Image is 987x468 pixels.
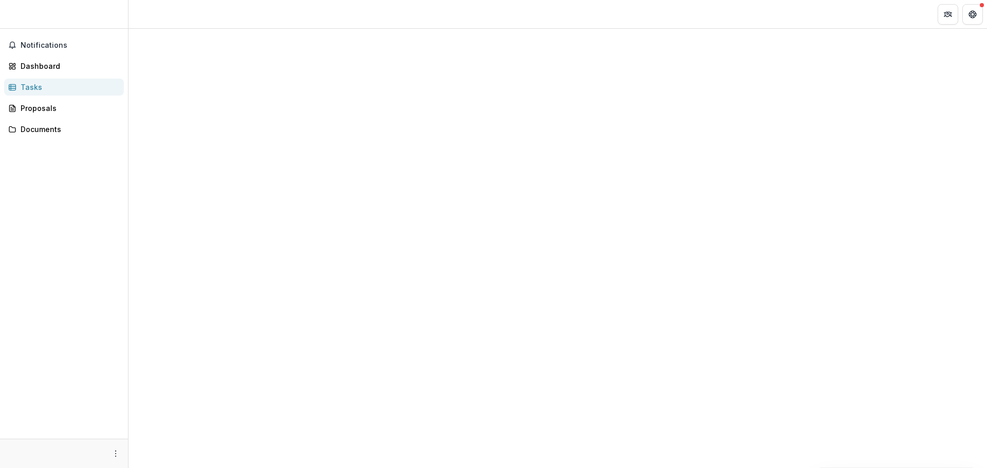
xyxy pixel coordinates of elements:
button: Partners [938,4,958,25]
span: Notifications [21,41,120,50]
a: Proposals [4,100,124,117]
a: Documents [4,121,124,138]
button: Get Help [962,4,983,25]
a: Tasks [4,79,124,96]
div: Tasks [21,82,116,92]
a: Dashboard [4,58,124,74]
button: Notifications [4,37,124,53]
div: Proposals [21,103,116,114]
button: More [109,447,122,460]
div: Documents [21,124,116,135]
div: Dashboard [21,61,116,71]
